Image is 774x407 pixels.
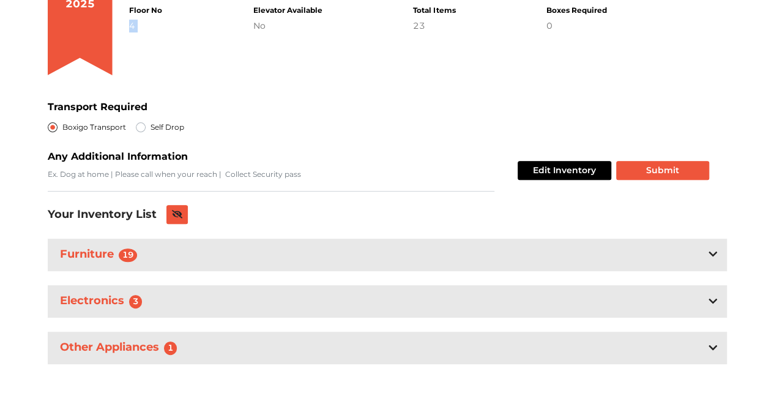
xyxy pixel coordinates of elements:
button: Submit [616,161,709,180]
span: 19 [119,248,138,262]
h4: Total Items [413,6,455,15]
h4: Elevator Available [253,6,322,15]
b: Transport Required [48,101,147,113]
h3: Other Appliances [58,338,185,357]
button: Edit Inventory [518,161,611,180]
span: 1 [164,342,177,355]
h3: Your Inventory List [48,208,157,222]
div: 23 [413,20,455,32]
h4: Boxes Required [546,6,607,15]
label: Self Drop [151,120,184,135]
h3: Electronics [58,292,150,311]
span: 3 [129,295,143,308]
h4: Floor No [129,6,162,15]
div: 4 [129,20,162,32]
div: 0 [546,20,607,32]
label: Boxigo Transport [62,120,126,135]
h3: Furniture [58,245,145,264]
div: No [253,20,322,32]
b: Any Additional Information [48,151,188,162]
